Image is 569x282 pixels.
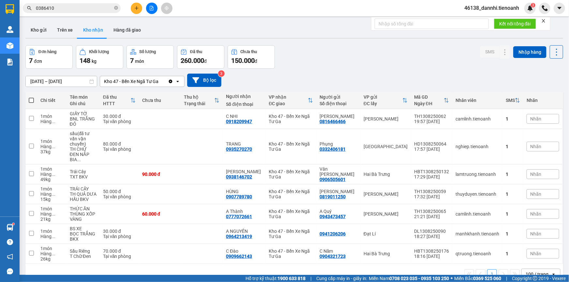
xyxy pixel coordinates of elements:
[92,59,97,64] span: kg
[190,49,202,54] div: Đã thu
[25,22,52,38] button: Kho gửi
[269,94,308,100] div: VP nhận
[320,214,346,219] div: 0943473457
[411,92,452,109] th: Toggle SortBy
[184,94,214,100] div: Thu hộ
[70,226,97,231] div: BS XE
[255,59,257,64] span: đ
[364,144,408,149] div: [GEOGRAPHIC_DATA]
[320,114,357,119] div: PHI VŨ
[541,19,546,23] span: close
[414,189,449,194] div: TH1308250059
[70,131,97,147] div: sầu(đã tư vấn vận chuyển)
[226,234,252,239] div: 0964213419
[103,189,136,194] div: 50.000 đ
[181,92,223,109] th: Toggle SortBy
[364,191,408,197] div: [PERSON_NAME]
[103,101,130,106] div: HTTT
[70,94,97,100] div: Tên món
[506,231,520,236] div: 1
[266,92,316,109] th: Toggle SortBy
[40,211,63,217] div: Hàng thông thường
[25,45,73,69] button: Đơn hàng7đơn
[530,116,541,121] span: Nhãn
[494,19,536,29] button: Kết nối tổng đài
[40,114,63,119] div: 1 món
[226,189,262,194] div: HÙNG
[364,172,408,177] div: Hai Bà Trưng
[320,141,357,147] div: Phụng
[414,101,444,106] div: Ngày ĐH
[506,211,520,217] div: 1
[226,147,252,152] div: 0935270270
[89,49,109,54] div: Khối lượng
[104,78,158,85] div: Kho 47 - Bến Xe Ngã Tư Ga
[526,271,548,277] div: 100 / trang
[414,94,444,100] div: Mã GD
[320,147,346,152] div: 0332406181
[364,231,408,236] div: Đạt Lí
[108,22,146,38] button: Hàng đã giao
[103,234,136,239] div: Tại văn phòng
[184,101,214,106] div: Trạng thái
[241,49,257,54] div: Chưa thu
[103,114,136,119] div: 30.000 đ
[204,59,207,64] span: đ
[70,147,97,162] div: TH CHỮ ĐEN NẮP BIA TIGER
[530,191,541,197] span: Nhãn
[181,57,204,64] span: 260.000
[6,4,14,14] img: logo-vxr
[456,116,499,121] div: camlinh.tienoanh
[364,211,408,217] div: [PERSON_NAME]
[506,98,515,103] div: SMS
[52,22,78,38] button: Trên xe
[320,248,357,254] div: C Năm
[557,5,562,11] span: caret-down
[310,275,311,282] span: |
[226,214,252,219] div: 0777072661
[52,119,55,124] span: ...
[506,251,520,256] div: 1
[554,3,565,14] button: caret-down
[40,197,63,202] div: 15 kg
[131,3,142,14] button: plus
[316,275,367,282] span: Cung cấp máy in - giấy in:
[456,144,499,149] div: nghiep.tienoanh
[320,101,357,106] div: Số điện thoại
[70,101,97,106] div: Ghi chú
[530,172,541,177] span: Nhãn
[36,5,113,12] input: Tìm tên, số ĐT hoặc mã đơn
[226,169,262,174] div: C Linh
[499,20,531,27] span: Kết nối tổng đài
[456,172,499,177] div: lamtruong.tienoanh
[228,45,275,69] button: Chưa thu150.000đ
[269,248,313,259] div: Kho 47 - Bến Xe Ngã Tư Ga
[29,57,33,64] span: 7
[187,74,221,87] button: Bộ lọc
[530,211,541,217] span: Nhãn
[103,254,136,259] div: Tại văn phòng
[103,141,136,147] div: 80.000 đ
[369,275,449,282] span: Miền Nam
[269,169,313,179] div: Kho 47 - Bến Xe Ngã Tư Ga
[389,276,449,281] strong: 0708 023 035 - 0935 103 250
[114,6,118,10] span: close-circle
[530,251,541,256] span: Nhãn
[52,211,55,217] span: ...
[7,42,13,49] img: warehouse-icon
[502,92,523,109] th: Toggle SortBy
[40,217,63,222] div: 21 kg
[38,49,56,54] div: Đơn hàng
[103,94,130,100] div: Đã thu
[7,224,13,231] img: warehouse-icon
[320,94,357,100] div: Người gửi
[414,114,449,119] div: TH1308250062
[134,6,139,10] span: plus
[7,254,13,260] span: notification
[159,78,160,85] input: Selected Kho 47 - Bến Xe Ngã Tư Ga.
[140,49,156,54] div: Số lượng
[70,248,97,254] div: Sầu Riêng
[226,114,262,119] div: C NHI
[375,19,489,29] input: Nhập số tổng đài
[231,57,255,64] span: 150.000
